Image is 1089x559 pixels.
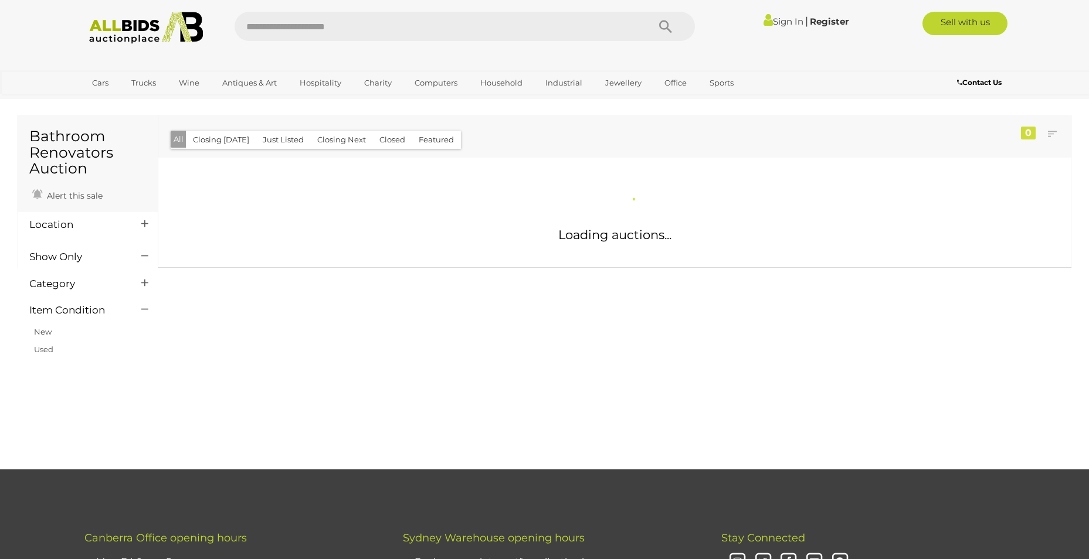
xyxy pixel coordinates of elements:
[29,186,106,203] a: Alert this sale
[186,131,256,149] button: Closing [DATE]
[403,531,585,544] span: Sydney Warehouse opening hours
[810,16,849,27] a: Register
[721,531,805,544] span: Stay Connected
[124,73,164,93] a: Trucks
[702,73,741,93] a: Sports
[957,76,1005,89] a: Contact Us
[29,128,146,177] h1: Bathroom Renovators Auction
[215,73,284,93] a: Antiques & Art
[34,327,52,336] a: New
[84,93,183,112] a: [GEOGRAPHIC_DATA]
[538,73,590,93] a: Industrial
[29,251,124,263] h4: Show Only
[84,531,247,544] span: Canberra Office opening hours
[171,73,207,93] a: Wine
[310,131,373,149] button: Closing Next
[1021,127,1036,139] div: 0
[29,219,124,230] h4: Location
[407,73,465,93] a: Computers
[558,227,671,242] span: Loading auctions...
[372,131,412,149] button: Closed
[29,305,124,316] h4: Item Condition
[292,73,349,93] a: Hospitality
[598,73,649,93] a: Jewellery
[357,73,399,93] a: Charity
[171,131,186,148] button: All
[764,16,803,27] a: Sign In
[657,73,694,93] a: Office
[805,15,808,28] span: |
[29,278,124,289] h4: Category
[256,131,311,149] button: Just Listed
[473,73,530,93] a: Household
[44,190,103,201] span: Alert this sale
[84,73,116,93] a: Cars
[412,131,461,149] button: Featured
[34,345,53,354] a: Used
[922,12,1007,35] a: Sell with us
[83,12,210,44] img: Allbids.com.au
[957,78,1002,87] b: Contact Us
[636,12,695,41] button: Search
